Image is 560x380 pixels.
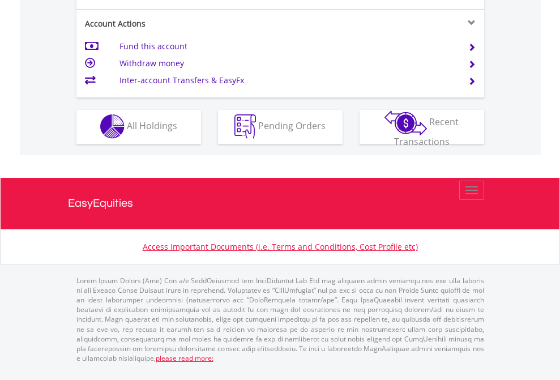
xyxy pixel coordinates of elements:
[234,114,256,139] img: pending_instructions-wht.png
[76,276,484,363] p: Lorem Ipsum Dolors (Ame) Con a/e SeddOeiusmod tem InciDiduntut Lab Etd mag aliquaen admin veniamq...
[119,55,454,72] td: Withdraw money
[218,110,343,144] button: Pending Orders
[119,38,454,55] td: Fund this account
[258,119,326,132] span: Pending Orders
[360,110,484,144] button: Recent Transactions
[119,72,454,89] td: Inter-account Transfers & EasyFx
[76,110,201,144] button: All Holdings
[143,241,418,252] a: Access Important Documents (i.e. Terms and Conditions, Cost Profile etc)
[127,119,177,132] span: All Holdings
[156,353,213,363] a: please read more:
[76,18,280,29] div: Account Actions
[100,114,125,139] img: holdings-wht.png
[68,178,493,229] a: EasyEquities
[384,110,427,135] img: transactions-zar-wht.png
[394,116,459,148] span: Recent Transactions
